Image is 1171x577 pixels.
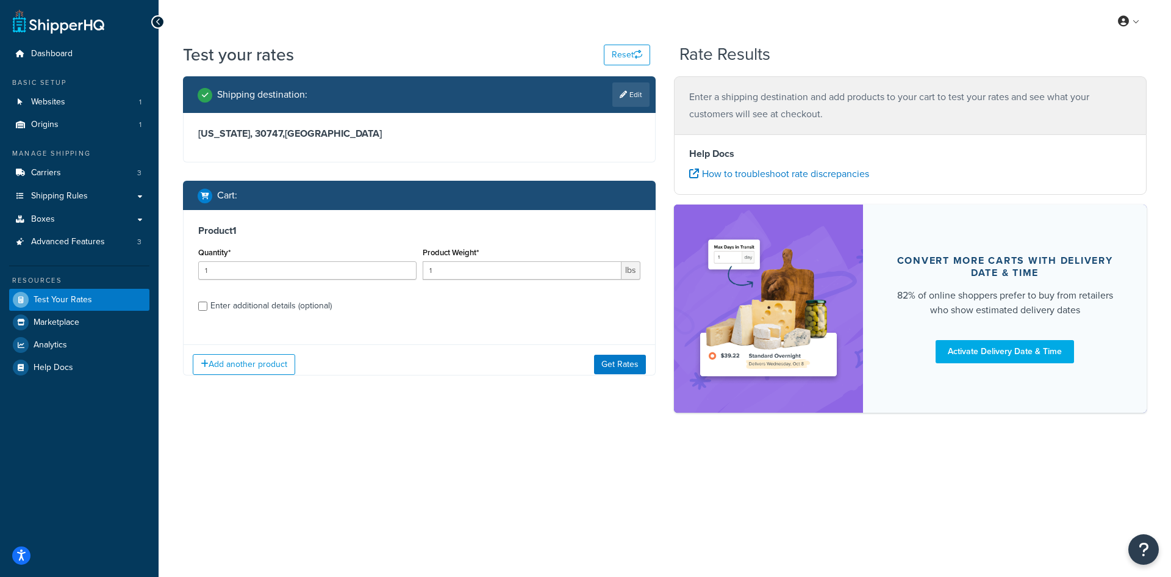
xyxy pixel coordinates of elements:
img: feature-image-ddt-36eae7f7280da8017bfb280eaccd9c446f90b1fe08728e4019434db127062ab4.png [692,223,845,394]
button: Reset [604,45,650,65]
label: Product Weight* [423,248,479,257]
h2: Cart : [217,190,237,201]
h2: Rate Results [679,45,770,64]
input: Enter additional details (optional) [198,302,207,311]
a: Test Your Rates [9,289,149,311]
span: 1 [139,120,141,130]
button: Add another product [193,354,295,375]
span: Origins [31,120,59,130]
h2: Shipping destination : [217,89,307,100]
a: Carriers3 [9,162,149,184]
li: Advanced Features [9,231,149,253]
a: Activate Delivery Date & Time [936,340,1074,363]
span: 3 [137,237,141,247]
h1: Test your rates [183,43,294,67]
span: Boxes [31,214,55,225]
div: Manage Shipping [9,148,149,159]
span: Help Docs [34,363,73,373]
input: 0.00 [423,261,622,280]
a: Help Docs [9,357,149,379]
div: 82% of online shoppers prefer to buy from retailers who show estimated delivery dates [892,288,1117,318]
span: Marketplace [34,318,79,328]
span: 1 [139,97,141,107]
a: Origins1 [9,114,149,136]
div: Resources [9,275,149,286]
span: Advanced Features [31,237,105,247]
a: Websites1 [9,91,149,114]
li: Websites [9,91,149,114]
button: Open Resource Center [1128,534,1159,565]
span: Carriers [31,168,61,178]
div: Convert more carts with delivery date & time [892,255,1117,279]
h4: Help Docs [689,147,1131,161]
a: How to troubleshoot rate discrepancies [689,167,869,181]
a: Analytics [9,334,149,356]
span: Shipping Rules [31,191,88,201]
a: Edit [612,82,650,107]
h3: [US_STATE], 30747 , [GEOGRAPHIC_DATA] [198,128,640,140]
span: Dashboard [31,49,73,59]
div: Enter additional details (optional) [210,297,332,314]
li: Origins [9,114,149,136]
label: Quantity* [198,248,231,257]
p: Enter a shipping destination and add products to your cart to test your rates and see what your c... [689,89,1131,123]
a: Dashboard [9,43,149,65]
div: Basic Setup [9,78,149,88]
span: lbs [621,261,640,280]
input: 0 [198,261,417,280]
h3: Product 1 [198,225,640,237]
a: Shipping Rules [9,185,149,208]
button: Get Rates [594,355,646,374]
a: Boxes [9,208,149,231]
a: Advanced Features3 [9,231,149,253]
span: Websites [31,97,65,107]
span: 3 [137,168,141,178]
span: Test Your Rates [34,295,92,305]
a: Marketplace [9,311,149,333]
li: Carriers [9,162,149,184]
span: Analytics [34,340,67,350]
